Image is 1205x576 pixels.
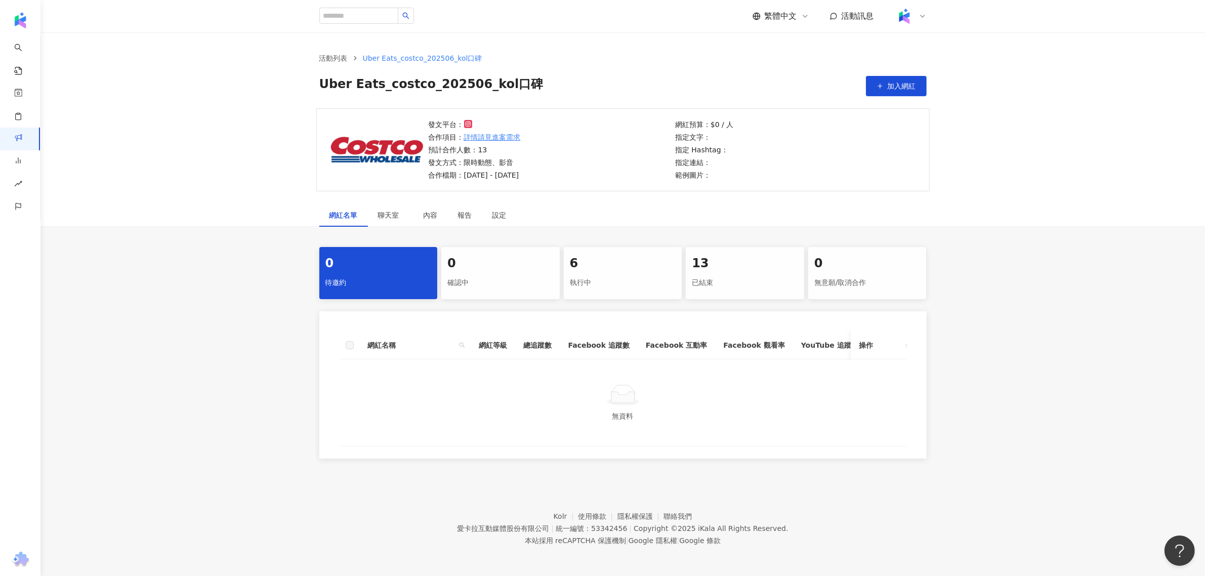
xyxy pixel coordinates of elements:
span: rise [14,174,22,196]
span: 本站採用 reCAPTCHA 保護機制 [525,534,721,547]
div: 設定 [492,210,507,221]
span: | [677,537,680,545]
p: 指定 Hashtag： [675,144,733,155]
span: search [402,12,409,19]
span: Uber Eats_costco_202506_kol口碑 [363,54,482,62]
th: Facebook 觀看率 [715,332,793,359]
p: 發文方式：限時動態、影音 [429,157,521,168]
a: 詳情請見進案需求 [464,132,521,143]
p: 範例圖片： [675,170,733,181]
th: Facebook 追蹤數 [560,332,638,359]
span: 加入網紅 [888,82,916,90]
span: 網紅名稱 [368,340,455,351]
a: Google 隱私權 [629,537,677,545]
div: 網紅名單 [329,210,358,221]
th: 操作 [851,332,906,359]
span: | [626,537,629,545]
span: 聊天室 [378,212,403,219]
a: 使用條款 [578,512,617,520]
a: search [14,36,34,76]
th: 總追蹤數 [516,332,560,359]
div: 13 [692,255,798,272]
span: 活動訊息 [842,11,874,21]
div: 0 [325,255,432,272]
img: chrome extension [11,552,30,568]
div: Copyright © 2025 All Rights Reserved. [634,524,788,532]
a: iKala [698,524,715,532]
th: Facebook 互動率 [638,332,715,359]
span: 繁體中文 [765,11,797,22]
a: 活動列表 [317,53,350,64]
p: 發文平台： [429,119,521,130]
p: 合作項目： [429,132,521,143]
iframe: Help Scout Beacon - Open [1165,536,1195,566]
p: 合作檔期：[DATE] - [DATE] [429,170,521,181]
div: 報告 [458,210,472,221]
button: 加入網紅 [866,76,927,96]
div: 無意願/取消合作 [814,274,921,292]
th: 網紅等級 [471,332,516,359]
img: Kolr%20app%20icon%20%281%29.png [895,7,914,26]
p: 網紅預算：$0 / 人 [675,119,733,130]
img: logo icon [12,12,28,28]
a: 聯絡我們 [663,512,692,520]
p: 指定文字： [675,132,733,143]
span: Uber Eats_costco_202506_kol口碑 [319,76,544,96]
div: 0 [447,255,554,272]
div: 執行中 [570,274,676,292]
img: 詳情請見進案需求 [327,122,426,177]
p: 指定連結： [675,157,733,168]
div: 已結束 [692,274,798,292]
div: 確認中 [447,274,554,292]
div: 6 [570,255,676,272]
span: search [457,338,467,353]
div: 無資料 [352,410,894,422]
p: 預計合作人數：13 [429,144,521,155]
a: 隱私權保護 [617,512,664,520]
div: 內容 [424,210,438,221]
div: 愛卡拉互動媒體股份有限公司 [457,524,549,532]
a: Google 條款 [679,537,721,545]
div: 待邀約 [325,274,432,292]
div: 統一編號：53342456 [556,524,627,532]
span: | [551,524,554,532]
a: Kolr [554,512,578,520]
span: search [459,342,465,348]
div: 0 [814,255,921,272]
th: YouTube 追蹤數 [793,332,866,359]
span: | [629,524,632,532]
